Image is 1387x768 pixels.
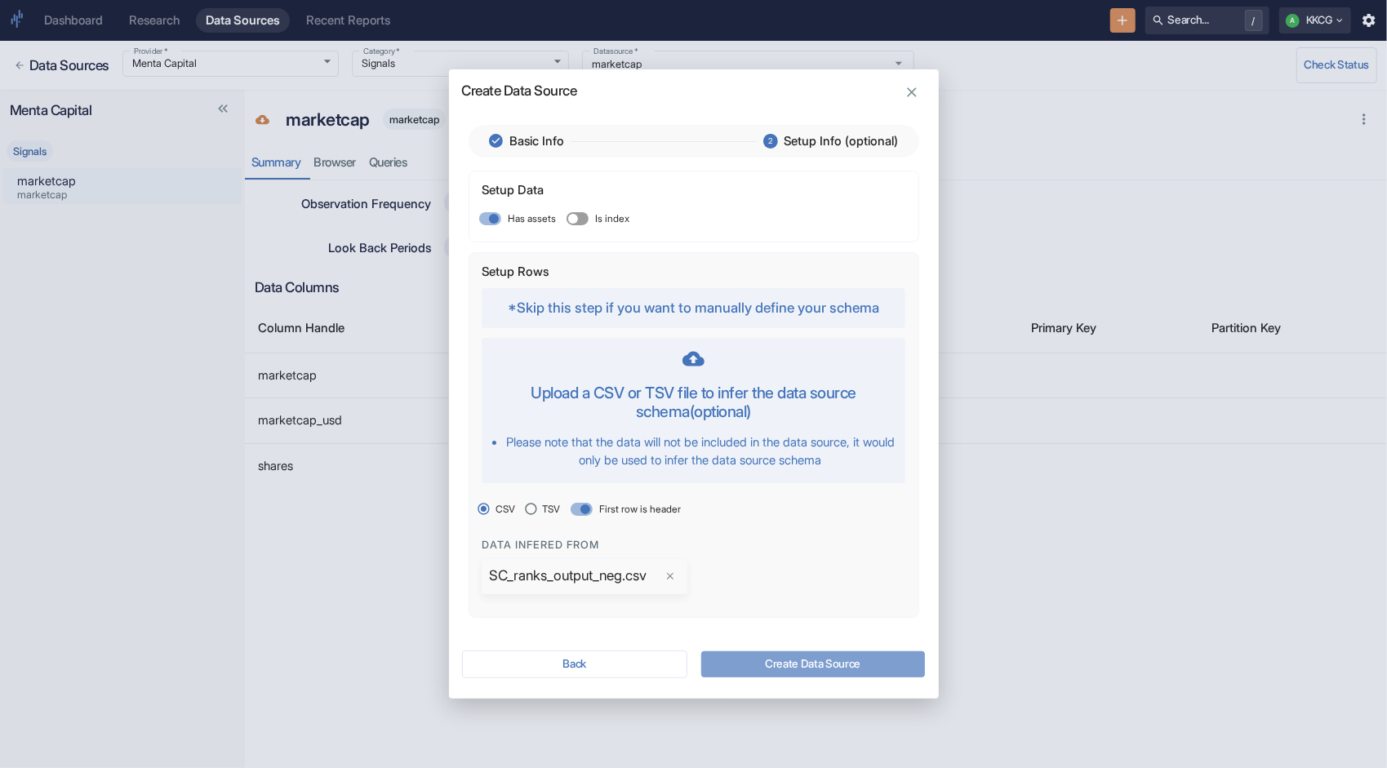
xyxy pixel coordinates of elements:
text: 2 [768,137,772,146]
span: Setup Info (optional) [785,132,899,150]
span: Basic Info [509,132,564,150]
p: SC_ranks_output_neg.csv [489,566,647,587]
h5: Upload a CSV or TSV file to infer the data source schema (optional) [491,384,896,421]
span: Has assets [508,211,556,226]
li: Please note that the data will not be included in the data source, it would only be used to infer... [505,433,896,470]
span: Is index [595,211,629,226]
p: *Skip this step if you want to manually define your schema [491,298,896,319]
span: TSV [542,502,560,517]
span: CSV [496,502,515,517]
span: First row is header [599,502,681,517]
button: Create Data Source [701,651,925,677]
h2: Create Data Source [449,69,939,99]
p: Setup Rows [482,263,549,282]
p: Setup Data [482,181,544,200]
button: Back [462,650,687,678]
span: Data infered from [482,539,599,551]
